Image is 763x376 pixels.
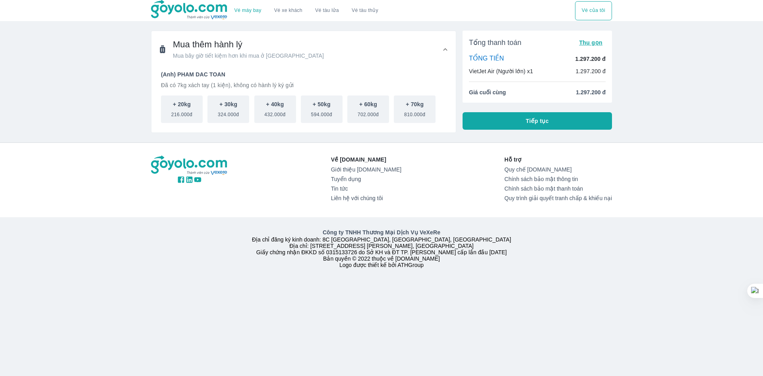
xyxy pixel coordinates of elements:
[358,108,379,118] span: 702.000đ
[309,1,345,20] a: Vé tàu lửa
[359,100,377,108] p: + 60kg
[146,228,617,268] div: Địa chỉ đăng ký kinh doanh: 8C [GEOGRAPHIC_DATA], [GEOGRAPHIC_DATA], [GEOGRAPHIC_DATA] Địa chỉ: [...
[264,108,285,118] span: 432.000đ
[469,67,533,75] p: VietJet Air (Người lớn) x1
[579,39,602,46] span: Thu gọn
[161,70,446,78] p: (Anh) PHAM DAC TOAN
[576,37,606,48] button: Thu gọn
[347,95,389,123] button: + 60kg702.000đ
[504,166,612,173] a: Quy chế [DOMAIN_NAME]
[463,112,612,130] button: Tiếp tục
[575,1,612,20] div: choose transportation mode
[575,1,612,20] button: Vé của tôi
[469,55,504,63] p: TỔNG TIỀN
[469,38,521,47] span: Tổng thanh toán
[575,55,606,63] p: 1.297.200 đ
[161,95,203,123] button: + 20kg216.000đ
[254,95,296,123] button: + 40kg432.000đ
[504,195,612,201] a: Quy trình giải quyết tranh chấp & khiếu nại
[228,1,385,20] div: choose transportation mode
[266,100,284,108] p: + 40kg
[313,100,331,108] p: + 50kg
[394,95,436,123] button: + 70kg810.000đ
[331,185,401,192] a: Tin tức
[301,95,343,123] button: + 50kg594.000đ
[151,31,456,68] div: Mua thêm hành lýMua bây giờ tiết kiệm hơn khi mua ở [GEOGRAPHIC_DATA]
[171,108,192,118] span: 216.000đ
[576,88,606,96] span: 1.297.200 đ
[406,100,424,108] p: + 70kg
[161,95,446,123] div: scrollable baggage options
[173,39,324,50] span: Mua thêm hành lý
[526,117,549,125] span: Tiếp tục
[504,156,612,164] p: Hỗ trợ
[151,68,456,132] div: Mua thêm hành lýMua bây giờ tiết kiệm hơn khi mua ở [GEOGRAPHIC_DATA]
[173,100,191,108] p: + 20kg
[575,67,606,75] p: 1.297.200 đ
[219,100,237,108] p: + 30kg
[153,228,610,236] p: Công ty TNHH Thương Mại Dịch Vụ VeXeRe
[331,195,401,201] a: Liên hệ với chúng tôi
[331,156,401,164] p: Về [DOMAIN_NAME]
[504,185,612,192] a: Chính sách bảo mật thanh toán
[207,95,249,123] button: + 30kg324.000đ
[274,8,302,14] a: Vé xe khách
[151,156,228,175] img: logo
[404,108,425,118] span: 810.000đ
[173,52,324,60] span: Mua bây giờ tiết kiệm hơn khi mua ở [GEOGRAPHIC_DATA]
[469,88,506,96] span: Giá cuối cùng
[161,81,446,89] p: Đã có 7kg xách tay (1 kiện), không có hành lý ký gửi
[345,1,385,20] button: Vé tàu thủy
[311,108,332,118] span: 594.000đ
[218,108,239,118] span: 324.000đ
[504,176,612,182] a: Chính sách bảo mật thông tin
[331,176,401,182] a: Tuyển dụng
[331,166,401,173] a: Giới thiệu [DOMAIN_NAME]
[234,8,261,14] a: Vé máy bay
